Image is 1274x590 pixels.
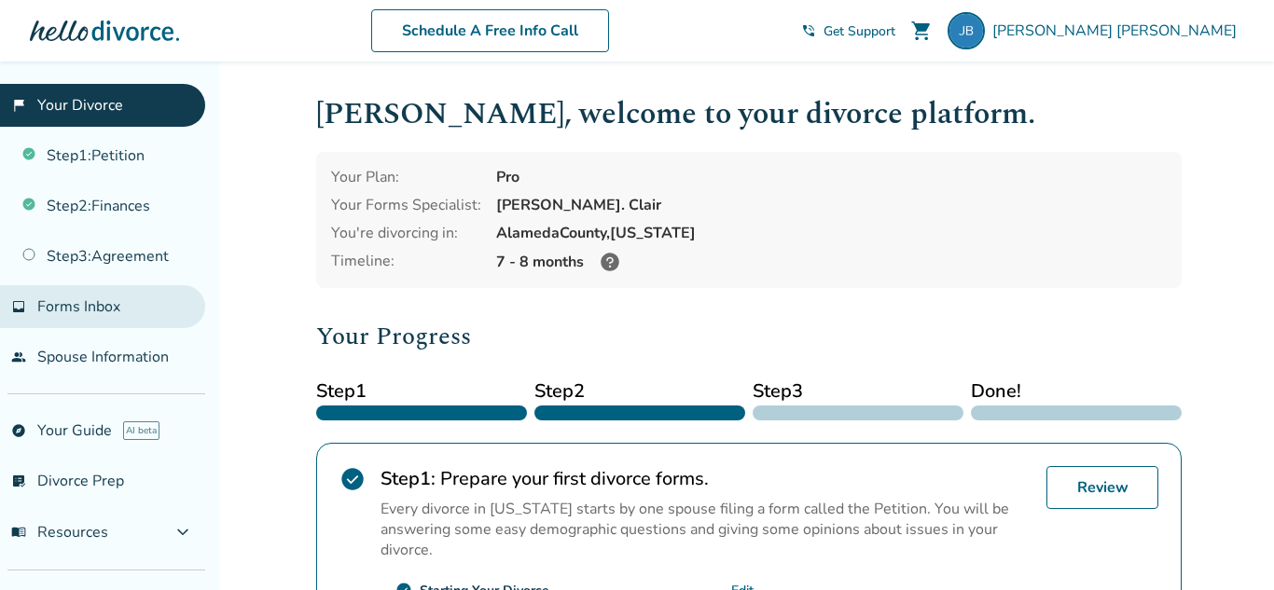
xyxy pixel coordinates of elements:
[11,473,26,488] span: list_alt_check
[948,12,985,49] img: jessedimond@yahoo.com
[11,423,26,438] span: explore
[496,195,1167,215] div: [PERSON_NAME]. Clair
[331,167,481,187] div: Your Plan:
[971,377,1182,405] span: Done!
[381,466,436,491] strong: Step 1 :
[331,223,481,243] div: You're divorcing in:
[11,98,26,113] span: flag_2
[37,296,120,317] span: Forms Inbox
[801,23,816,38] span: phone_in_talk
[11,299,26,314] span: inbox
[371,9,609,52] a: Schedule A Free Info Call
[496,167,1167,187] div: Pro
[534,377,745,405] span: Step 2
[801,22,895,40] a: phone_in_talkGet Support
[11,525,26,540] span: menu_book
[753,377,963,405] span: Step 3
[316,91,1182,137] h1: [PERSON_NAME] , welcome to your divorce platform.
[496,251,1167,273] div: 7 - 8 months
[331,195,481,215] div: Your Forms Specialist:
[316,318,1182,355] h2: Your Progress
[824,22,895,40] span: Get Support
[11,350,26,364] span: people
[339,466,366,492] span: check_circle
[496,223,1167,243] div: Alameda County, [US_STATE]
[381,499,1032,560] p: Every divorce in [US_STATE] starts by one spouse filing a form called the Petition. You will be a...
[331,251,481,273] div: Timeline:
[1181,501,1274,590] iframe: Chat Widget
[1046,466,1158,509] a: Review
[910,20,933,42] span: shopping_cart
[316,377,527,405] span: Step 1
[123,421,159,440] span: AI beta
[381,466,1032,491] h2: Prepare your first divorce forms.
[172,521,194,543] span: expand_more
[11,522,108,542] span: Resources
[992,21,1244,41] span: [PERSON_NAME] [PERSON_NAME]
